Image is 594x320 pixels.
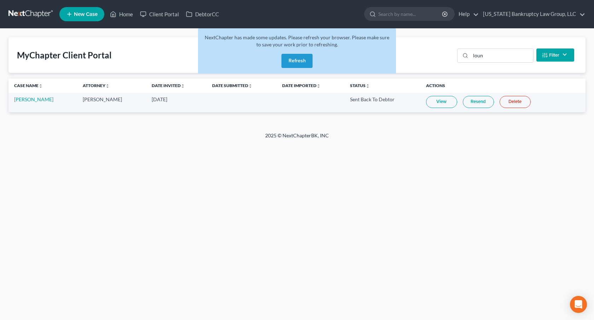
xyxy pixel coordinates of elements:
[152,96,167,102] span: [DATE]
[471,49,533,62] input: Search...
[39,84,43,88] i: unfold_more
[463,96,494,108] a: Resend
[205,34,389,47] span: NextChapter has made some updates. Please refresh your browser. Please make sure to save your wor...
[106,8,136,21] a: Home
[181,84,185,88] i: unfold_more
[77,93,146,112] td: [PERSON_NAME]
[282,83,321,88] a: Date Importedunfold_more
[14,96,53,102] a: [PERSON_NAME]
[500,96,531,108] a: Delete
[17,50,112,61] div: MyChapter Client Portal
[455,8,479,21] a: Help
[479,8,585,21] a: [US_STATE] Bankruptcy Law Group, LLC
[136,8,182,21] a: Client Portal
[420,79,586,93] th: Actions
[366,84,370,88] i: unfold_more
[105,84,110,88] i: unfold_more
[426,96,457,108] a: View
[344,93,420,112] td: Sent Back To Debtor
[248,84,252,88] i: unfold_more
[350,83,370,88] a: Statusunfold_more
[281,54,313,68] button: Refresh
[83,83,110,88] a: Attorneyunfold_more
[570,296,587,313] div: Open Intercom Messenger
[152,83,185,88] a: Date Invitedunfold_more
[182,8,222,21] a: DebtorCC
[316,84,321,88] i: unfold_more
[74,12,98,17] span: New Case
[212,83,252,88] a: Date Submittedunfold_more
[95,132,499,145] div: 2025 © NextChapterBK, INC
[536,48,574,62] button: Filter
[14,83,43,88] a: Case Nameunfold_more
[378,7,443,21] input: Search by name...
